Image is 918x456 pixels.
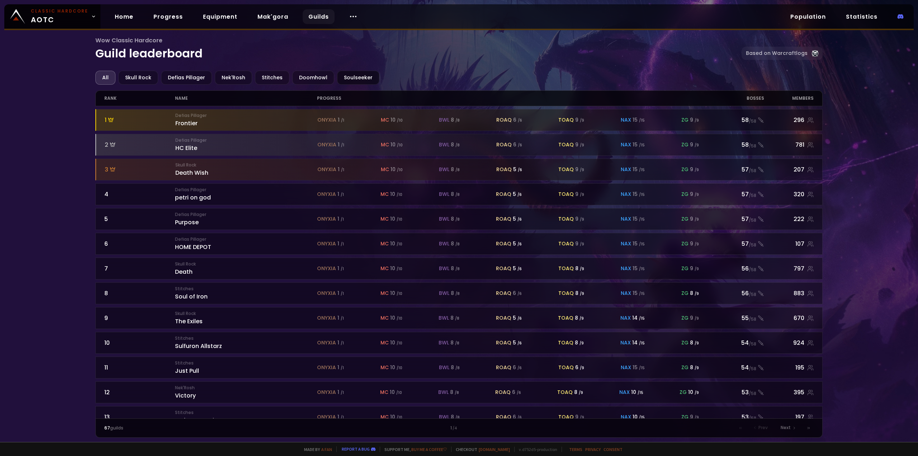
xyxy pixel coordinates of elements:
span: bwl [439,116,449,124]
span: mc [381,166,389,173]
small: / 9 [580,217,584,222]
div: 57 [708,165,764,174]
div: 8 [451,141,460,149]
a: 11StitchesJust Pullonyxia 1 /1mc 10 /10bwl 8 /8roaq 6 /6toaq 6 /9nax 15 /15zg 8 /954/58195 [95,357,823,379]
small: / 9 [695,217,699,222]
div: 6 [104,239,175,248]
div: 58 [708,116,764,124]
span: zg [681,191,688,198]
a: Classic HardcoreAOTC [4,4,100,29]
small: / 58 [749,242,756,248]
small: / 10 [397,291,402,296]
span: zg [681,166,688,173]
div: 57 [708,215,764,224]
span: toaq [558,339,573,347]
span: mc [380,215,389,223]
small: / 10 [397,340,402,346]
span: mc [381,141,389,149]
div: 8 [575,290,584,297]
small: / 6 [518,167,522,173]
small: Defias Pillager [175,187,317,193]
small: / 8 [455,291,460,296]
span: roaq [496,339,511,347]
span: bwl [439,141,449,149]
div: 56 [708,264,764,273]
small: / 1 [341,266,344,272]
div: 7 [104,264,175,273]
span: toaq [558,116,574,124]
div: 8 [451,166,460,173]
small: / 8 [455,266,460,272]
small: / 15 [639,316,645,321]
span: nax [620,314,631,322]
div: 5 [513,314,522,322]
div: 11 [104,363,175,372]
div: 8 [451,215,460,223]
span: nax [621,191,631,198]
span: onyxia [317,191,336,198]
small: / 8 [455,241,460,247]
span: roaq [496,265,511,272]
span: zg [681,141,688,149]
small: / 9 [695,192,699,197]
div: 222 [764,215,814,224]
span: mc [380,191,389,198]
small: / 1 [341,217,344,222]
span: zg [681,215,688,223]
small: / 1 [341,340,344,346]
small: / 8 [455,316,459,321]
span: roaq [496,314,511,322]
small: / 9 [580,241,584,247]
div: 797 [764,264,814,273]
div: 10 [390,240,402,248]
div: Just Pull [175,360,317,375]
span: nax [621,116,631,124]
small: Skull Rock [175,310,317,317]
span: zg [681,314,688,322]
small: Defias Pillager [175,137,317,144]
div: 10 [390,265,402,272]
div: 296 [764,116,814,124]
span: bwl [439,215,449,223]
div: Death Wish [175,162,317,177]
div: 9 [575,240,584,248]
a: Population [785,9,832,24]
small: / 9 [580,167,584,173]
span: mc [380,265,389,272]
a: Mak'gora [252,9,294,24]
div: 1 [338,141,344,149]
div: 15 [633,191,645,198]
div: 9 [690,116,699,124]
div: 9 [575,215,584,223]
small: / 9 [580,118,584,123]
small: / 10 [397,142,403,148]
small: / 10 [397,266,402,272]
small: Defias Pillager [175,236,317,243]
div: 6 [513,290,522,297]
div: Sulfuron Allstarz [175,335,317,351]
small: / 9 [579,316,584,321]
small: / 15 [639,118,645,123]
div: 9 [104,314,175,323]
div: 1 [338,116,344,124]
span: bwl [439,166,449,173]
small: / 9 [695,167,699,173]
span: zg [681,116,688,124]
span: roaq [496,116,512,124]
a: Statistics [840,9,883,24]
div: 15 [633,116,645,124]
small: / 15 [639,241,645,247]
span: onyxia [317,364,336,371]
small: / 15 [639,340,645,346]
a: Home [109,9,139,24]
small: / 1 [341,241,344,247]
span: nax [620,339,631,347]
small: / 9 [580,192,584,197]
span: roaq [496,290,511,297]
small: / 58 [749,217,756,224]
div: 107 [764,239,814,248]
span: nax [621,265,631,272]
span: toaq [558,314,573,322]
small: Stitches [175,286,317,292]
div: 6 [513,141,522,149]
